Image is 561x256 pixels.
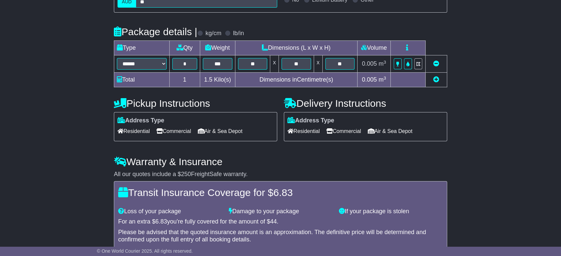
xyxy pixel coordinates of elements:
div: Loss of your package [115,208,225,215]
td: Kilo(s) [200,73,235,87]
span: Residential [118,126,150,136]
label: Address Type [118,117,164,124]
span: Air & Sea Depot [198,126,243,136]
span: 0.005 [362,76,377,83]
td: Dimensions in Centimetre(s) [235,73,357,87]
span: 0.005 [362,60,377,67]
td: Qty [170,41,200,55]
span: 44 [270,218,277,225]
span: 1.5 [204,76,212,83]
sup: 3 [383,76,386,81]
h4: Pickup Instructions [114,98,277,109]
div: Please be advised that the quoted insurance amount is an approximation. The definitive price will... [118,229,443,243]
span: m [378,76,386,83]
td: Volume [357,41,390,55]
span: Air & Sea Depot [368,126,413,136]
h4: Transit Insurance Coverage for $ [118,187,443,198]
td: 1 [170,73,200,87]
td: Type [114,41,170,55]
sup: 3 [383,60,386,65]
span: 6.83 [155,218,167,225]
h4: Delivery Instructions [284,98,447,109]
span: Commercial [326,126,361,136]
span: Commercial [156,126,191,136]
label: lb/in [233,30,244,37]
span: m [378,60,386,67]
div: For an extra $ you're fully covered for the amount of $ . [118,218,443,225]
td: Total [114,73,170,87]
div: Damage to your package [225,208,336,215]
td: Dimensions (L x W x H) [235,41,357,55]
span: © One World Courier 2025. All rights reserved. [97,248,193,254]
span: Residential [287,126,320,136]
td: x [314,55,322,73]
td: x [270,55,279,73]
div: All our quotes include a $ FreightSafe warranty. [114,171,447,178]
label: kg/cm [205,30,221,37]
td: Weight [200,41,235,55]
h4: Warranty & Insurance [114,156,447,167]
span: 250 [181,171,191,177]
a: Add new item [433,76,439,83]
div: If your package is stolen [336,208,446,215]
label: Address Type [287,117,334,124]
h4: Package details | [114,26,197,37]
a: Remove this item [433,60,439,67]
span: 6.83 [273,187,292,198]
